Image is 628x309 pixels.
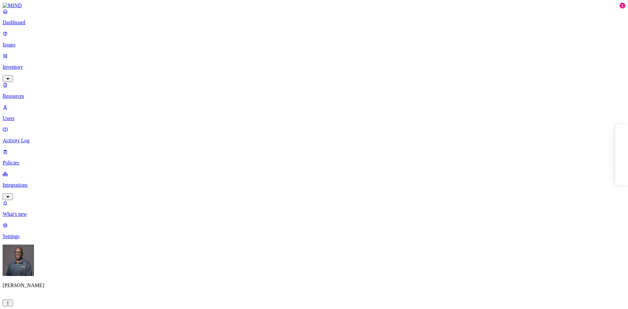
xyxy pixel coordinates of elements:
img: Gregory Thomas [3,245,34,276]
a: Users [3,104,625,121]
a: Issues [3,31,625,48]
p: Settings [3,233,625,239]
p: What's new [3,211,625,217]
img: MIND [3,3,22,9]
a: Activity Log [3,127,625,144]
div: 1 [619,3,625,9]
p: Issues [3,42,625,48]
p: Resources [3,93,625,99]
p: Activity Log [3,138,625,144]
p: Dashboard [3,20,625,26]
a: Integrations [3,171,625,199]
a: Settings [3,222,625,239]
a: Resources [3,82,625,99]
p: Policies [3,160,625,166]
a: What's new [3,200,625,217]
a: MIND [3,3,625,9]
p: Users [3,115,625,121]
p: Integrations [3,182,625,188]
a: Inventory [3,53,625,81]
a: Dashboard [3,9,625,26]
p: Inventory [3,64,625,70]
a: Policies [3,149,625,166]
p: [PERSON_NAME] [3,283,625,288]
